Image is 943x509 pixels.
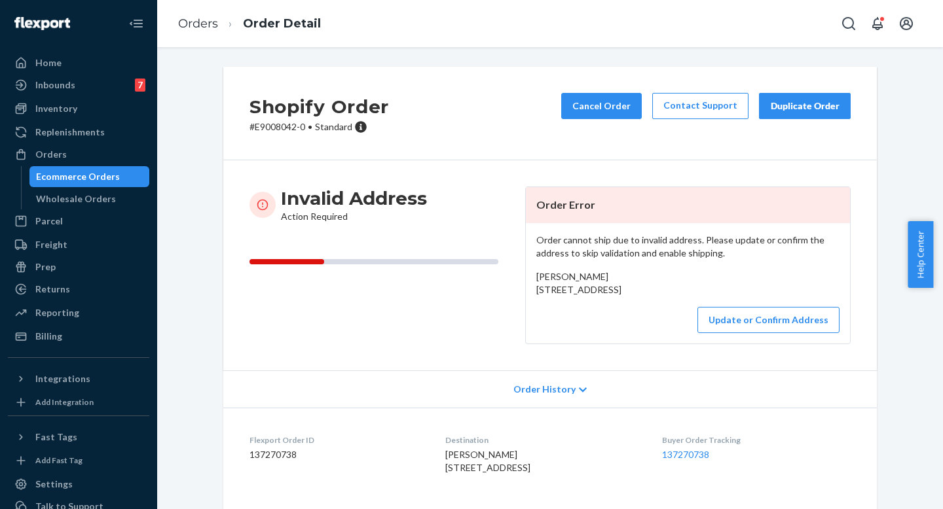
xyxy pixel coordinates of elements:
button: Open notifications [864,10,891,37]
button: Integrations [8,368,149,389]
a: Returns [8,279,149,300]
dt: Buyer Order Tracking [662,434,851,446]
div: Add Fast Tag [35,455,83,466]
a: Wholesale Orders [29,188,150,209]
p: Order cannot ship due to invalid address. Please update or confirm the address to skip validation... [536,234,840,260]
div: Action Required [281,186,427,223]
div: Replenishments [35,126,105,139]
div: Inventory [35,102,77,115]
dt: Flexport Order ID [250,434,424,446]
a: Billing [8,326,149,347]
button: Close Navigation [123,10,149,37]
a: Order Detail [243,16,321,31]
div: Add Integration [35,396,94,408]
div: Home [35,56,62,69]
a: Replenishments [8,122,149,143]
span: [PERSON_NAME] [STREET_ADDRESS] [536,271,621,295]
button: Cancel Order [561,93,642,119]
dd: 137270738 [250,448,424,461]
div: Parcel [35,215,63,228]
div: Settings [35,478,73,491]
a: Inbounds7 [8,75,149,96]
div: Duplicate Order [770,99,840,113]
div: Freight [35,238,67,251]
div: Ecommerce Orders [36,170,120,183]
div: Billing [35,330,62,343]
div: Inbounds [35,79,75,92]
div: Returns [35,283,70,296]
div: Wholesale Orders [36,192,116,205]
a: 137270738 [662,449,709,460]
a: Freight [8,234,149,255]
button: Duplicate Order [759,93,851,119]
span: Standard [315,121,352,132]
div: Integrations [35,372,90,385]
h3: Invalid Address [281,186,427,210]
div: Orders [35,148,67,161]
button: Open account menu [893,10,919,37]
a: Contact Support [652,93,749,119]
header: Order Error [526,187,850,223]
div: Prep [35,260,56,273]
h2: Shopify Order [250,93,389,120]
dt: Destination [445,434,640,446]
a: Home [8,52,149,73]
p: # E9008042-0 [250,120,389,133]
a: Ecommerce Orders [29,166,150,187]
a: Orders [178,16,218,31]
div: Reporting [35,306,79,319]
div: 7 [135,79,145,92]
a: Settings [8,474,149,495]
a: Reporting [8,302,149,323]
a: Add Integration [8,395,149,410]
span: Order History [513,383,576,396]
button: Update or Confirm Address [697,307,840,333]
ol: breadcrumbs [168,5,331,43]
span: • [308,121,312,132]
a: Add Fast Tag [8,453,149,468]
button: Fast Tags [8,427,149,448]
div: Fast Tags [35,430,77,444]
a: Prep [8,256,149,277]
a: Inventory [8,98,149,119]
button: Open Search Box [836,10,862,37]
span: [PERSON_NAME] [STREET_ADDRESS] [445,449,530,473]
img: Flexport logo [14,17,70,30]
a: Parcel [8,211,149,232]
button: Help Center [908,221,933,288]
span: Support [28,9,75,21]
a: Orders [8,144,149,165]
